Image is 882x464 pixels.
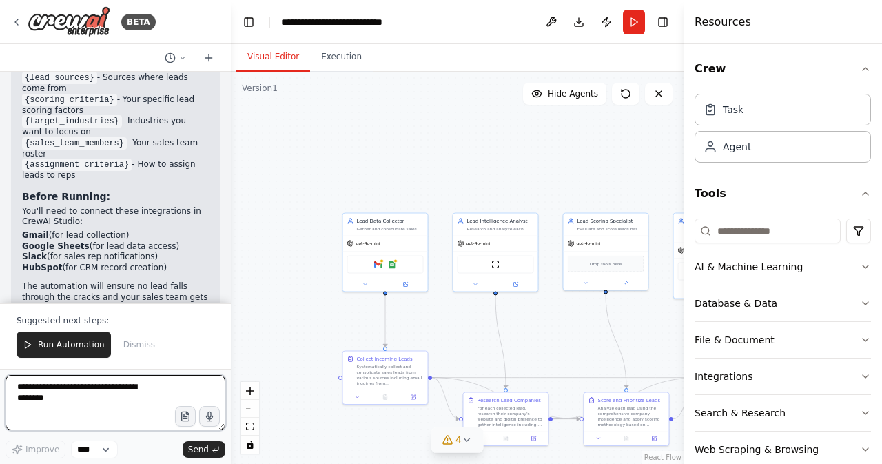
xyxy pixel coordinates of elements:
g: Edge from 5cf1c9a5-5295-4fe9-a928-9647e29104b6 to 7b9a58d1-88b0-4730-a891-e6db5563f68a [553,374,700,423]
button: Start a new chat [198,50,220,66]
button: Open in side panel [386,281,425,289]
img: Logo [28,6,110,37]
li: - Sources where leads come from [22,72,209,94]
div: File & Document [695,333,775,347]
li: - Industries you want to focus on [22,116,209,138]
img: Gmail [374,261,382,269]
button: toggle interactivity [241,436,259,454]
code: {target_industries} [22,115,122,128]
div: Collect Incoming Leads [357,356,413,363]
a: React Flow attribution [644,454,681,461]
div: React Flow controls [241,382,259,454]
button: Open in side panel [606,279,646,288]
button: Hide left sidebar [239,12,258,32]
button: Crew [695,50,871,88]
span: gpt-4o-mini [466,241,491,246]
code: {scoring_criteria} [22,94,117,106]
li: (for CRM record creation) [22,263,209,274]
g: Edge from aa0fa735-d264-4e99-bebb-f44121643ec2 to 5cf1c9a5-5295-4fe9-a928-9647e29104b6 [432,374,459,423]
div: Research and analyze each lead's company information, industry classification, company size, and ... [467,226,534,232]
code: {sales_team_members} [22,137,127,150]
button: 4 [431,427,484,453]
span: Hide Agents [548,88,598,99]
div: Lead Data Collector [357,218,424,225]
button: Run Automation [17,332,111,358]
span: gpt-4o-mini [577,241,601,246]
span: Send [188,444,209,455]
button: File & Document [695,322,871,358]
button: Database & Data [695,285,871,321]
p: Suggested next steps: [17,315,214,326]
strong: Slack [22,252,47,261]
img: ScrapeWebsiteTool [491,261,500,269]
div: Lead Data CollectorGather and consolidate sales leads from multiple sources including email inqui... [342,213,429,292]
g: Edge from d693e633-ee74-44d9-9361-a08d2f8edfa0 to 7b9a58d1-88b0-4730-a891-e6db5563f68a [673,374,700,423]
strong: HubSpot [22,263,62,272]
button: Dismiss [116,332,162,358]
button: No output available [612,434,641,443]
div: Lead Intelligence AnalystResearch and analyze each lead's company information, industry classific... [453,213,539,292]
span: Improve [25,444,59,455]
div: Score and Prioritize LeadsAnalyze each lead using the comprehensive company intelligence and appl... [584,392,670,447]
div: Evaluate and score leads based on {scoring_criteria} including company size, industry fit, engage... [577,226,644,232]
div: Agent [723,140,751,154]
div: Gather and consolidate sales leads from multiple sources including email inquiries, website form ... [357,226,424,232]
strong: Before Running: [22,191,110,202]
button: Hide right sidebar [653,12,673,32]
button: Click to speak your automation idea [199,406,220,427]
li: (for lead data access) [22,241,209,252]
g: Edge from 78592b8e-a8e3-4874-a923-cffc724874dd to aa0fa735-d264-4e99-bebb-f44121643ec2 [382,295,389,347]
div: Analyze each lead using the comprehensive company intelligence and apply scoring methodology base... [598,405,665,427]
button: Switch to previous chat [159,50,192,66]
button: Execution [310,43,373,72]
div: Web Scraping & Browsing [695,443,819,456]
div: Lead Scoring Specialist [577,218,644,225]
div: Score and Prioritize Leads [598,397,661,404]
li: (for lead collection) [22,230,209,241]
div: AI & Machine Learning [695,260,803,274]
div: Research Lead Companies [478,397,541,404]
li: (for sales rep notifications) [22,252,209,263]
button: Improve [6,441,65,458]
h4: Resources [695,14,751,30]
code: {assignment_criteria} [22,159,132,171]
img: Google Sheets [388,261,396,269]
g: Edge from 5cf1c9a5-5295-4fe9-a928-9647e29104b6 to d693e633-ee74-44d9-9361-a08d2f8edfa0 [553,416,580,423]
div: For each collected lead, research their company's website and digital presence to gather intellig... [478,405,544,427]
button: Open in side panel [642,434,666,443]
button: Upload files [175,406,196,427]
nav: breadcrumb [281,15,416,29]
li: - How to assign leads to reps [22,159,209,181]
button: Open in side panel [522,434,545,443]
button: Tools [695,174,871,213]
div: Version 1 [242,83,278,94]
button: No output available [491,434,520,443]
span: 4 [455,433,462,447]
div: Lead Scoring SpecialistEvaluate and score leads based on {scoring_criteria} including company siz... [563,213,649,291]
button: fit view [241,418,259,436]
div: Search & Research [695,406,786,420]
button: Open in side panel [401,393,424,401]
div: Crew [695,88,871,174]
div: Research Lead CompaniesFor each collected lead, research their company's website and digital pres... [463,392,549,447]
span: Dismiss [123,339,155,350]
button: AI & Machine Learning [695,249,871,285]
div: Systematically collect and consolidate sales leads from various sources including email inquiries... [357,364,424,386]
div: Task [723,103,743,117]
p: The automation will ensure no lead falls through the cracks and your sales team gets high-context... [22,281,209,324]
button: Visual Editor [236,43,310,72]
div: BETA [121,14,156,30]
button: Hide Agents [523,83,606,105]
p: You'll need to connect these integrations in CrewAI Studio: [22,206,209,228]
code: {lead_sources} [22,72,97,84]
g: Edge from 20ec4244-48ce-44d6-8205-4ce78cbc54c0 to 5cf1c9a5-5295-4fe9-a928-9647e29104b6 [492,295,509,388]
span: gpt-4o-mini [356,241,380,246]
button: zoom in [241,382,259,400]
strong: Gmail [22,230,49,240]
span: Drop tools here [590,261,622,268]
button: No output available [371,393,400,401]
strong: Google Sheets [22,241,90,251]
li: - Your specific lead scoring factors [22,94,209,117]
button: Send [183,441,225,458]
div: Lead Intelligence Analyst [467,218,534,225]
